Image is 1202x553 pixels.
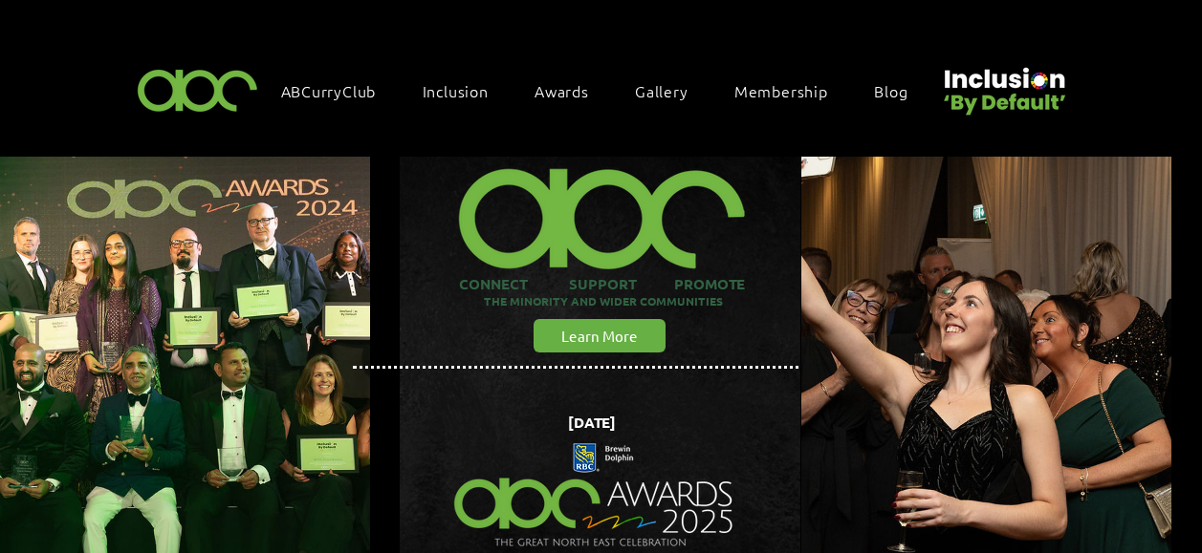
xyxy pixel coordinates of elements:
[281,80,377,101] span: ABCurryClub
[535,80,589,101] span: Awards
[423,80,489,101] span: Inclusion
[272,71,405,111] a: ABCurryClub
[635,80,688,101] span: Gallery
[937,52,1069,117] img: Untitled design (22).png
[864,71,936,111] a: Blog
[874,80,907,101] span: Blog
[725,71,857,111] a: Membership
[459,274,745,293] span: CONNECT SUPPORT PROMOTE
[132,61,264,117] img: ABC-Logo-Blank-Background-01-01-2.png
[272,71,937,111] nav: Site
[568,413,616,432] span: [DATE]
[448,144,754,274] img: ABC-Logo-Blank-Background-01-01-2_edited.png
[413,71,517,111] div: Inclusion
[525,71,618,111] div: Awards
[561,326,638,346] span: Learn More
[625,71,717,111] a: Gallery
[534,319,666,352] a: Learn More
[734,80,828,101] span: Membership
[484,293,723,308] span: THE MINORITY AND WIDER COMMUNITIES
